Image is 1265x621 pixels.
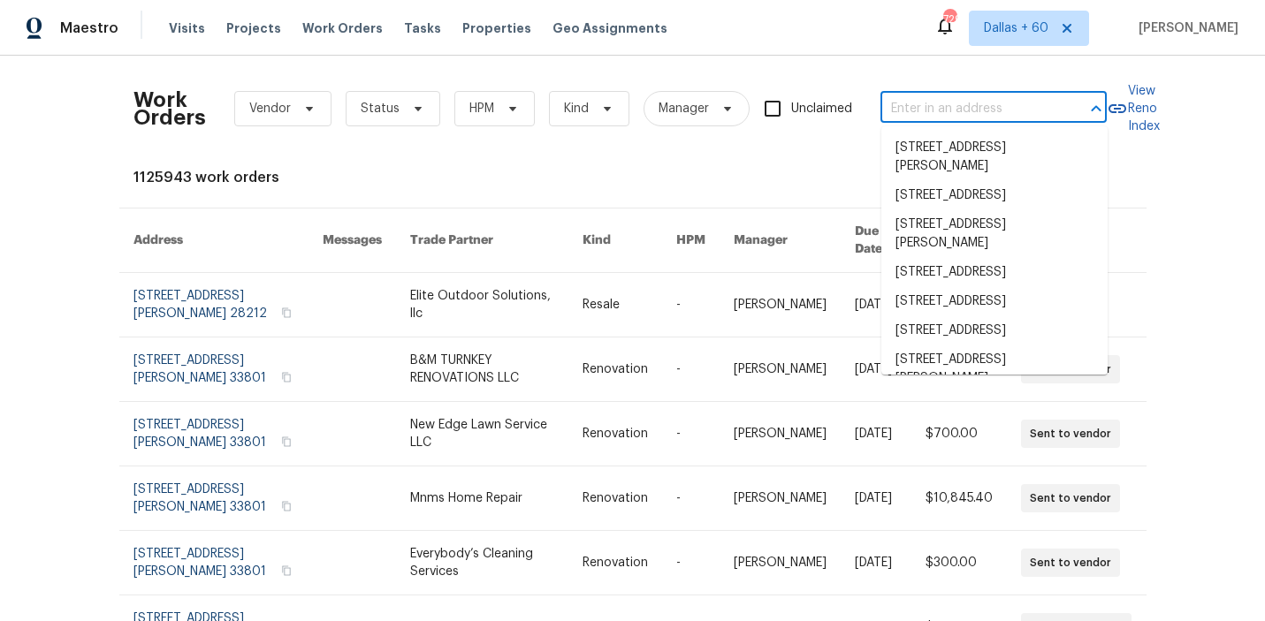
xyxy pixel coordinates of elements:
[568,208,662,273] th: Kind
[720,466,841,531] td: [PERSON_NAME]
[278,434,294,450] button: Copy Address
[659,100,709,117] span: Manager
[881,258,1108,287] li: [STREET_ADDRESS]
[60,19,118,37] span: Maestro
[396,208,569,273] th: Trade Partner
[568,466,662,531] td: Renovation
[568,402,662,466] td: Renovation
[396,531,569,595] td: Everybody’s Cleaning Services
[880,95,1057,123] input: Enter in an address
[361,100,400,117] span: Status
[564,100,589,117] span: Kind
[278,305,294,321] button: Copy Address
[133,169,1132,186] div: 1125943 work orders
[720,273,841,337] td: [PERSON_NAME]
[720,337,841,402] td: [PERSON_NAME]
[278,369,294,385] button: Copy Address
[462,19,531,37] span: Properties
[1084,96,1109,121] button: Close
[943,11,956,28] div: 729
[841,208,911,273] th: Due Date
[278,563,294,579] button: Copy Address
[881,345,1108,393] li: [STREET_ADDRESS][PERSON_NAME]
[226,19,281,37] span: Projects
[169,19,205,37] span: Visits
[720,208,841,273] th: Manager
[568,531,662,595] td: Renovation
[662,531,720,595] td: -
[302,19,383,37] span: Work Orders
[568,273,662,337] td: Resale
[119,208,309,273] th: Address
[552,19,667,37] span: Geo Assignments
[662,466,720,531] td: -
[662,208,720,273] th: HPM
[720,531,841,595] td: [PERSON_NAME]
[133,91,206,126] h2: Work Orders
[881,287,1108,316] li: [STREET_ADDRESS]
[568,337,662,402] td: Renovation
[984,19,1048,37] span: Dallas + 60
[278,498,294,514] button: Copy Address
[1107,82,1160,135] a: View Reno Index
[881,316,1108,345] li: [STREET_ADDRESS]
[396,466,569,531] td: Mnms Home Repair
[881,133,1108,181] li: [STREET_ADDRESS][PERSON_NAME]
[791,100,852,118] span: Unclaimed
[662,273,720,337] td: -
[396,402,569,466] td: New Edge Lawn Service LLC
[662,337,720,402] td: -
[662,402,720,466] td: -
[396,273,569,337] td: Elite Outdoor Solutions, llc
[469,100,494,117] span: HPM
[881,181,1108,210] li: [STREET_ADDRESS]
[720,402,841,466] td: [PERSON_NAME]
[404,22,441,34] span: Tasks
[1132,19,1238,37] span: [PERSON_NAME]
[881,210,1108,258] li: [STREET_ADDRESS][PERSON_NAME]
[309,208,396,273] th: Messages
[396,337,569,402] td: B&M TURNKEY RENOVATIONS LLC
[249,100,291,117] span: Vendor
